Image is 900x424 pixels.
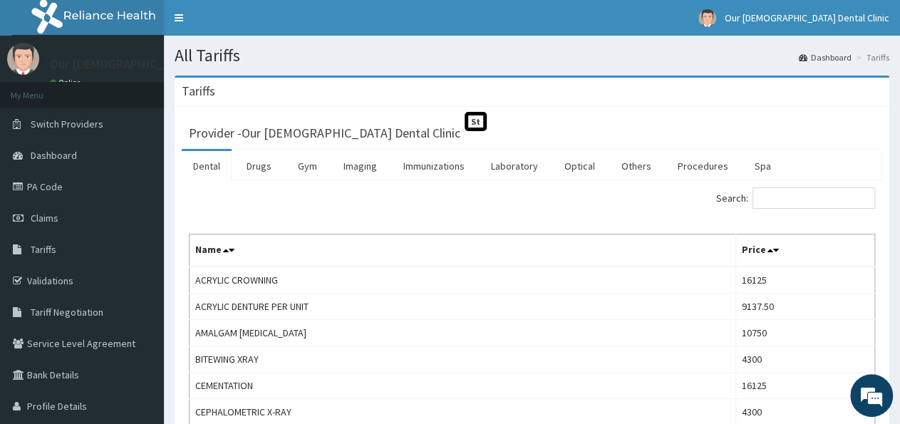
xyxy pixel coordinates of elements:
span: Tariff Negotiation [31,306,103,319]
img: User Image [698,9,716,27]
li: Tariffs [853,51,889,63]
a: Drugs [235,151,283,181]
th: Name [190,234,736,267]
td: 9137.50 [736,294,875,320]
td: BITEWING XRAY [190,346,736,373]
a: Dashboard [799,51,852,63]
th: Price [736,234,875,267]
td: AMALGAM [MEDICAL_DATA] [190,320,736,346]
img: User Image [7,43,39,75]
td: 16125 [736,267,875,294]
a: Procedures [666,151,740,181]
a: Optical [553,151,606,181]
span: Switch Providers [31,118,103,130]
span: Dashboard [31,149,77,162]
td: 16125 [736,373,875,399]
input: Search: [752,187,875,209]
a: Laboratory [480,151,549,181]
p: Our [DEMOGRAPHIC_DATA] Dental Clinic [50,58,271,71]
a: Dental [182,151,232,181]
a: Online [50,78,84,88]
span: Tariffs [31,243,56,256]
span: Claims [31,212,58,224]
span: St [465,112,487,131]
h3: Tariffs [182,85,215,98]
a: Gym [286,151,329,181]
span: Our [DEMOGRAPHIC_DATA] Dental Clinic [725,11,889,24]
td: 10750 [736,320,875,346]
td: CEMENTATION [190,373,736,399]
a: Imaging [332,151,388,181]
td: ACRYLIC DENTURE PER UNIT [190,294,736,320]
a: Immunizations [392,151,476,181]
h1: All Tariffs [175,46,889,65]
a: Spa [743,151,782,181]
h3: Provider - Our [DEMOGRAPHIC_DATA] Dental Clinic [189,127,460,140]
td: 4300 [736,346,875,373]
label: Search: [716,187,875,209]
td: ACRYLIC CROWNING [190,267,736,294]
a: Others [610,151,663,181]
